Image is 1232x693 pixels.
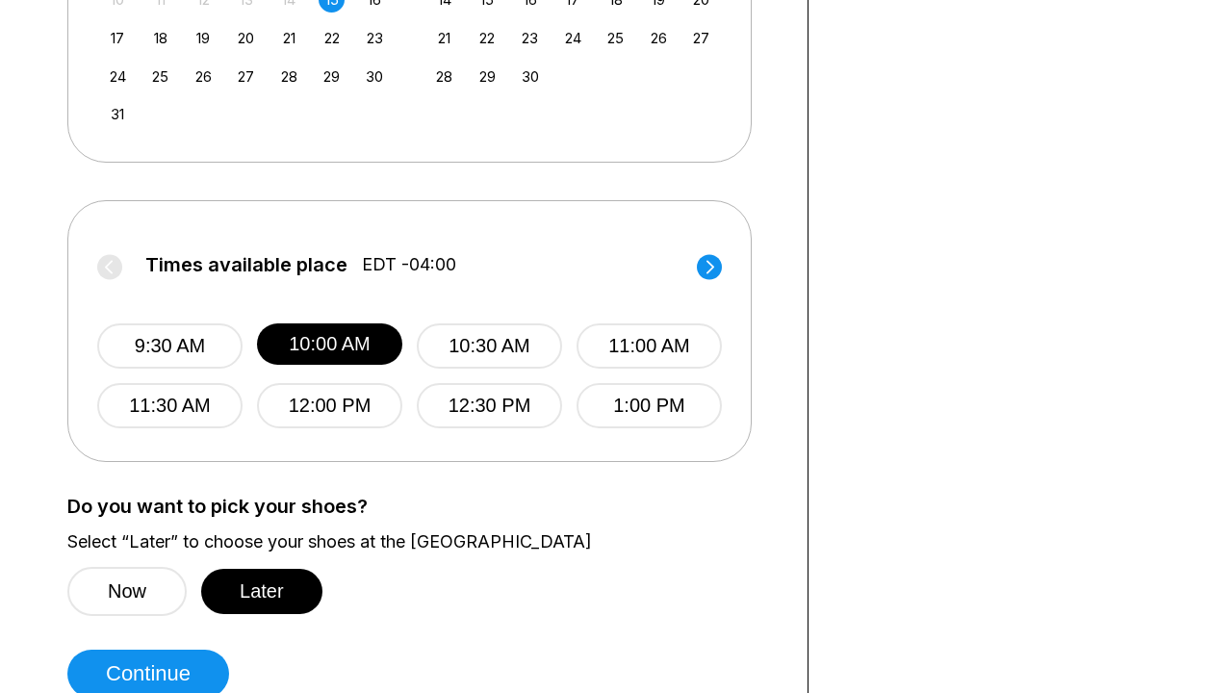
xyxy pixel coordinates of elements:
[105,64,131,90] div: Choose Sunday, August 24th, 2025
[431,64,457,90] div: Choose Sunday, September 28th, 2025
[517,25,543,51] div: Choose Tuesday, September 23rd, 2025
[191,64,217,90] div: Choose Tuesday, August 26th, 2025
[577,383,722,428] button: 1:00 PM
[233,25,259,51] div: Choose Wednesday, August 20th, 2025
[417,383,562,428] button: 12:30 PM
[431,25,457,51] div: Choose Sunday, September 21st, 2025
[105,101,131,127] div: Choose Sunday, August 31st, 2025
[646,25,672,51] div: Choose Friday, September 26th, 2025
[276,25,302,51] div: Choose Thursday, August 21st, 2025
[147,64,173,90] div: Choose Monday, August 25th, 2025
[257,323,402,365] button: 10:00 AM
[560,25,586,51] div: Choose Wednesday, September 24th, 2025
[475,64,500,90] div: Choose Monday, September 29th, 2025
[362,64,388,90] div: Choose Saturday, August 30th, 2025
[362,25,388,51] div: Choose Saturday, August 23rd, 2025
[67,531,779,552] label: Select “Later” to choose your shoes at the [GEOGRAPHIC_DATA]
[417,323,562,369] button: 10:30 AM
[319,25,345,51] div: Choose Friday, August 22nd, 2025
[688,25,714,51] div: Choose Saturday, September 27th, 2025
[517,64,543,90] div: Choose Tuesday, September 30th, 2025
[257,383,402,428] button: 12:00 PM
[603,25,629,51] div: Choose Thursday, September 25th, 2025
[475,25,500,51] div: Choose Monday, September 22nd, 2025
[67,496,779,517] label: Do you want to pick your shoes?
[362,254,456,275] span: EDT -04:00
[147,25,173,51] div: Choose Monday, August 18th, 2025
[577,323,722,369] button: 11:00 AM
[145,254,347,275] span: Times available place
[97,383,243,428] button: 11:30 AM
[319,64,345,90] div: Choose Friday, August 29th, 2025
[191,25,217,51] div: Choose Tuesday, August 19th, 2025
[233,64,259,90] div: Choose Wednesday, August 27th, 2025
[201,569,322,614] button: Later
[97,323,243,369] button: 9:30 AM
[105,25,131,51] div: Choose Sunday, August 17th, 2025
[67,567,187,616] button: Now
[276,64,302,90] div: Choose Thursday, August 28th, 2025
